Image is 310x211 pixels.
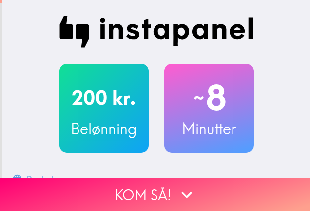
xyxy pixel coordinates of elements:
[26,172,56,186] div: Deutsch
[10,169,60,189] button: Deutsch
[164,118,254,139] h3: Minutter
[164,77,254,118] h2: 8
[192,83,206,113] span: ~
[59,77,149,118] h2: 200 kr.
[59,118,149,139] h3: Belønning
[59,16,254,48] img: Instapanel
